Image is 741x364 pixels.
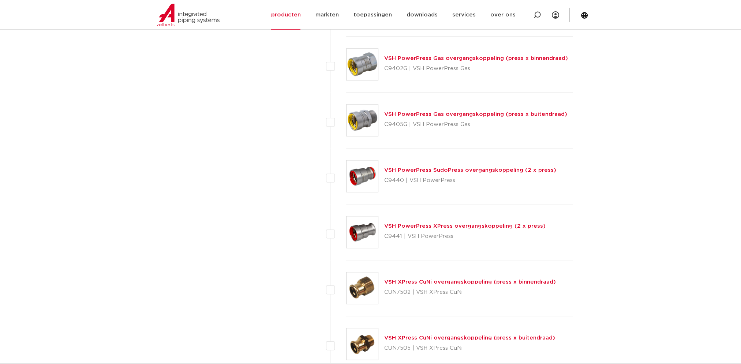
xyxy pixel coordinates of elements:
[384,175,556,186] p: C9440 | VSH PowerPress
[347,328,378,360] img: Thumbnail for VSH XPress CuNi overgangskoppeling (press x buitendraad)
[347,49,378,80] img: Thumbnail for VSH PowerPress Gas overgangskoppeling (press x binnendraad)
[384,223,546,229] a: VSH PowerPress XPress overgangskoppeling (2 x press)
[384,111,567,117] a: VSH PowerPress Gas overgangskoppeling (press x buitendraad)
[347,272,378,304] img: Thumbnail for VSH XPress CuNi overgangskoppeling (press x binnendraad)
[384,231,546,242] p: C9441 | VSH PowerPress
[384,279,556,285] a: VSH XPress CuNi overgangskoppeling (press x binnendraad)
[384,167,556,173] a: VSH PowerPress SudoPress overgangskoppeling (2 x press)
[384,56,568,61] a: VSH PowerPress Gas overgangskoppeling (press x binnendraad)
[347,160,378,192] img: Thumbnail for VSH PowerPress SudoPress overgangskoppeling (2 x press)
[384,335,555,341] a: VSH XPress CuNi overgangskoppeling (press x buitendraad)
[384,287,556,298] p: CUN7502 | VSH XPress CuNi
[347,105,378,136] img: Thumbnail for VSH PowerPress Gas overgangskoppeling (press x buitendraad)
[347,216,378,248] img: Thumbnail for VSH PowerPress XPress overgangskoppeling (2 x press)
[384,342,555,354] p: CUN7505 | VSH XPress CuNi
[384,119,567,130] p: C9405G | VSH PowerPress Gas
[384,63,568,75] p: C9402G | VSH PowerPress Gas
